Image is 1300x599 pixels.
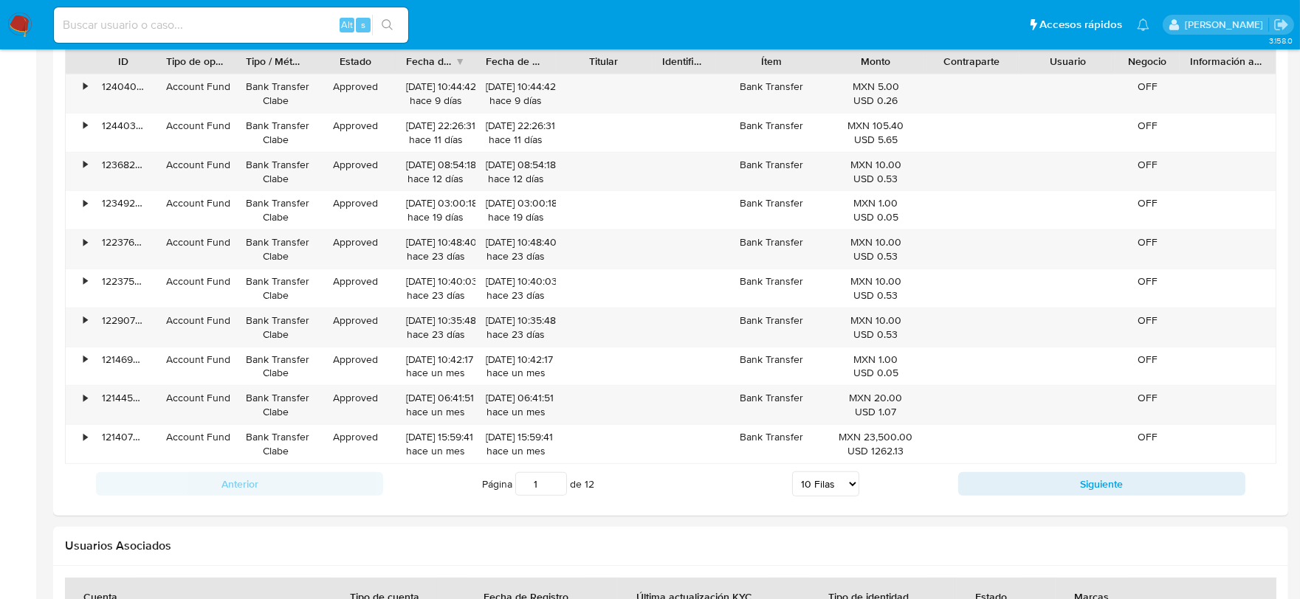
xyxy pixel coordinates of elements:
span: Alt [341,18,353,32]
p: dalia.goicochea@mercadolibre.com.mx [1185,18,1268,32]
a: Salir [1273,17,1289,32]
span: 3.158.0 [1269,35,1293,46]
span: Accesos rápidos [1039,17,1122,32]
button: search-icon [372,15,402,35]
a: Notificaciones [1137,18,1149,31]
span: s [361,18,365,32]
input: Buscar usuario o caso... [54,15,408,35]
h2: Usuarios Asociados [65,539,1276,553]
